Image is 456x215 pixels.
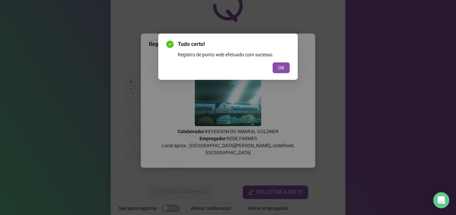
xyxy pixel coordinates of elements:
[178,40,290,48] span: Tudo certo!
[273,62,290,73] button: OK
[278,64,284,71] span: OK
[178,51,290,58] div: Registro de ponto web efetuado com sucesso.
[166,41,174,48] span: check-circle
[433,192,449,208] div: Open Intercom Messenger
